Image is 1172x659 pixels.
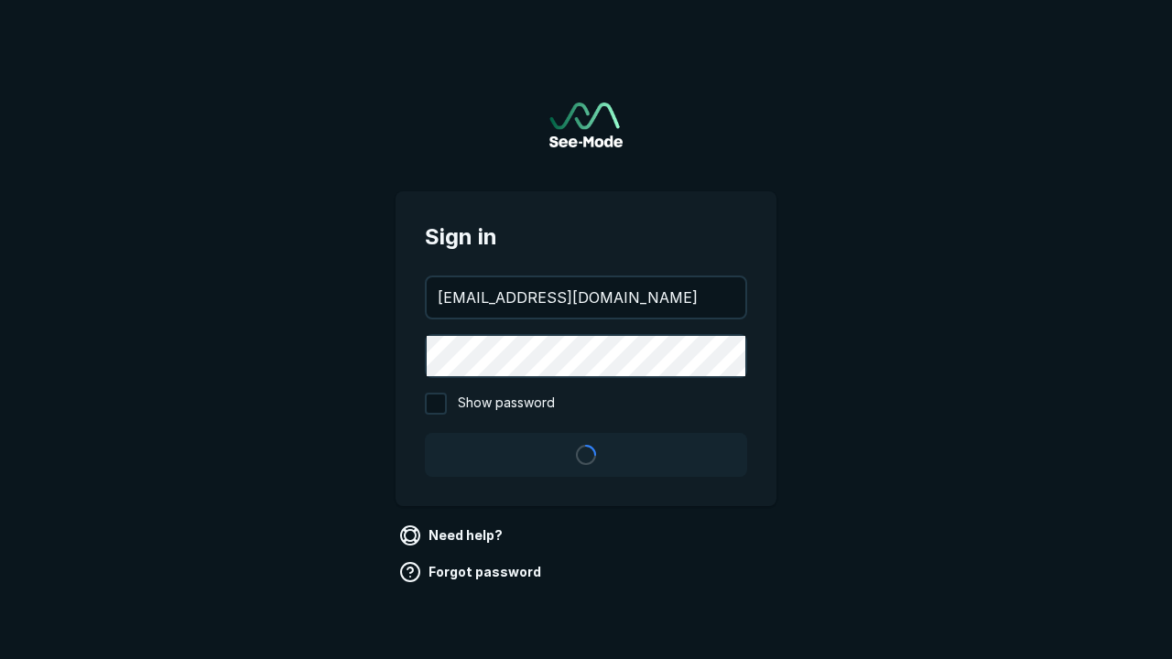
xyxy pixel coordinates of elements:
span: Sign in [425,221,747,254]
img: See-Mode Logo [549,103,623,147]
span: Show password [458,393,555,415]
a: Need help? [396,521,510,550]
input: your@email.com [427,277,745,318]
a: Forgot password [396,557,548,587]
a: Go to sign in [549,103,623,147]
